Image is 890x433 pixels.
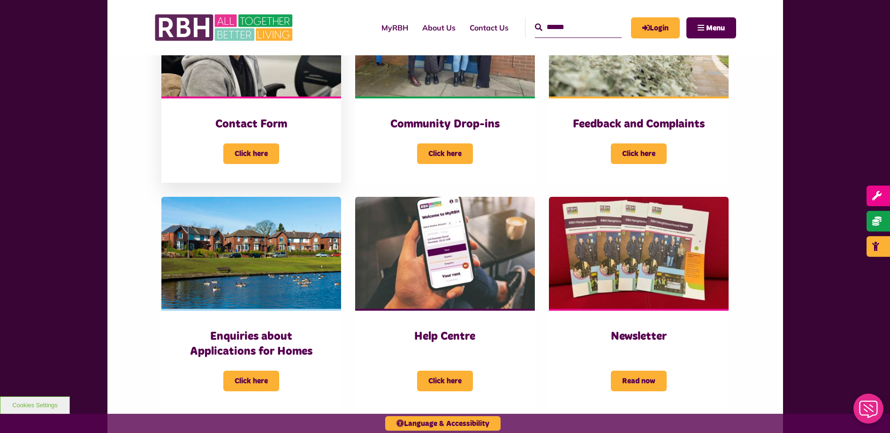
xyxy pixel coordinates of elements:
[611,371,667,391] span: Read now
[355,197,535,410] a: Help Centre Click here
[417,371,473,391] span: Click here
[161,197,341,410] a: Enquiries about Applications for Homes Click here
[706,24,725,32] span: Menu
[154,9,295,46] img: RBH
[180,117,322,132] h3: Contact Form
[631,17,680,38] a: MyRBH
[355,197,535,309] img: Myrbh Man Wth Mobile Correct
[223,371,279,391] span: Click here
[385,416,501,431] button: Language & Accessibility
[417,143,473,164] span: Click here
[374,15,415,40] a: MyRBH
[535,17,622,37] input: Search
[568,329,710,344] h3: Newsletter
[568,117,710,132] h3: Feedback and Complaints
[374,329,516,344] h3: Help Centre
[549,197,729,309] img: RBH Newsletter Copies
[848,391,890,433] iframe: Netcall Web Assistant for live chat
[611,143,667,164] span: Click here
[180,329,322,358] h3: Enquiries about Applications for Homes
[415,15,463,40] a: About Us
[223,143,279,164] span: Click here
[686,17,736,38] button: Navigation
[463,15,516,40] a: Contact Us
[374,117,516,132] h3: Community Drop-ins
[549,197,729,410] a: Newsletter Read now
[161,197,341,309] img: Dewhirst Rd 03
